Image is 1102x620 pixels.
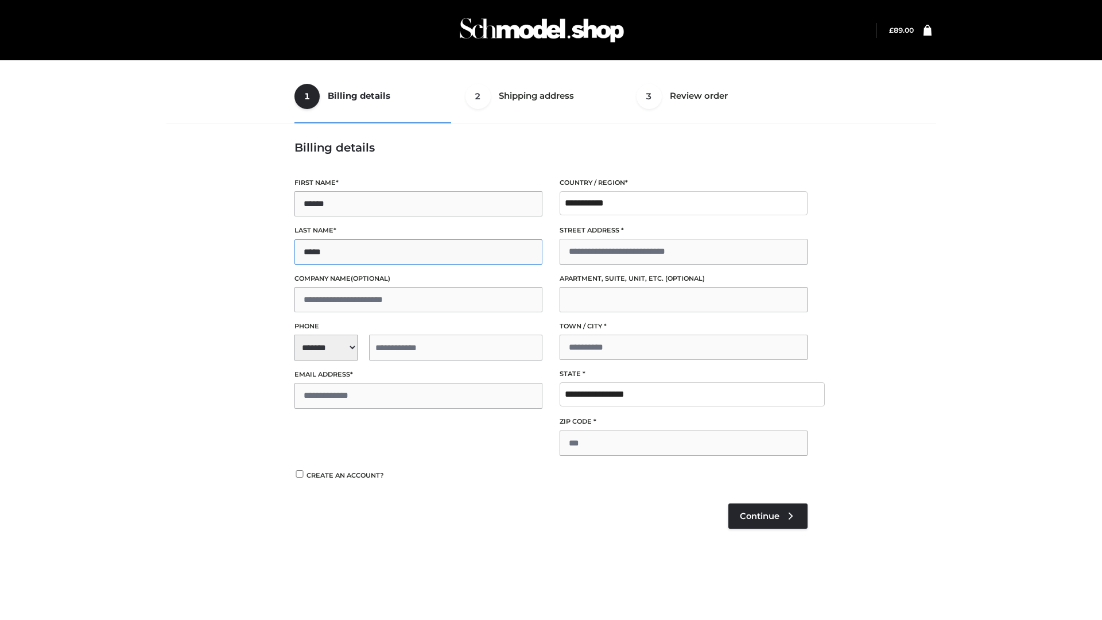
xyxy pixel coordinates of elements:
label: Town / City [560,321,808,332]
label: Last name [294,225,542,236]
span: Create an account? [306,471,384,479]
span: (optional) [665,274,705,282]
label: Company name [294,273,542,284]
label: First name [294,177,542,188]
img: Schmodel Admin 964 [456,7,628,53]
span: Continue [740,511,779,521]
h3: Billing details [294,141,808,154]
span: £ [889,26,894,34]
label: Street address [560,225,808,236]
input: Create an account? [294,470,305,478]
label: Country / Region [560,177,808,188]
label: Phone [294,321,542,332]
a: £89.00 [889,26,914,34]
bdi: 89.00 [889,26,914,34]
label: ZIP Code [560,416,808,427]
a: Continue [728,503,808,529]
span: (optional) [351,274,390,282]
label: Email address [294,369,542,380]
label: Apartment, suite, unit, etc. [560,273,808,284]
label: State [560,369,808,379]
